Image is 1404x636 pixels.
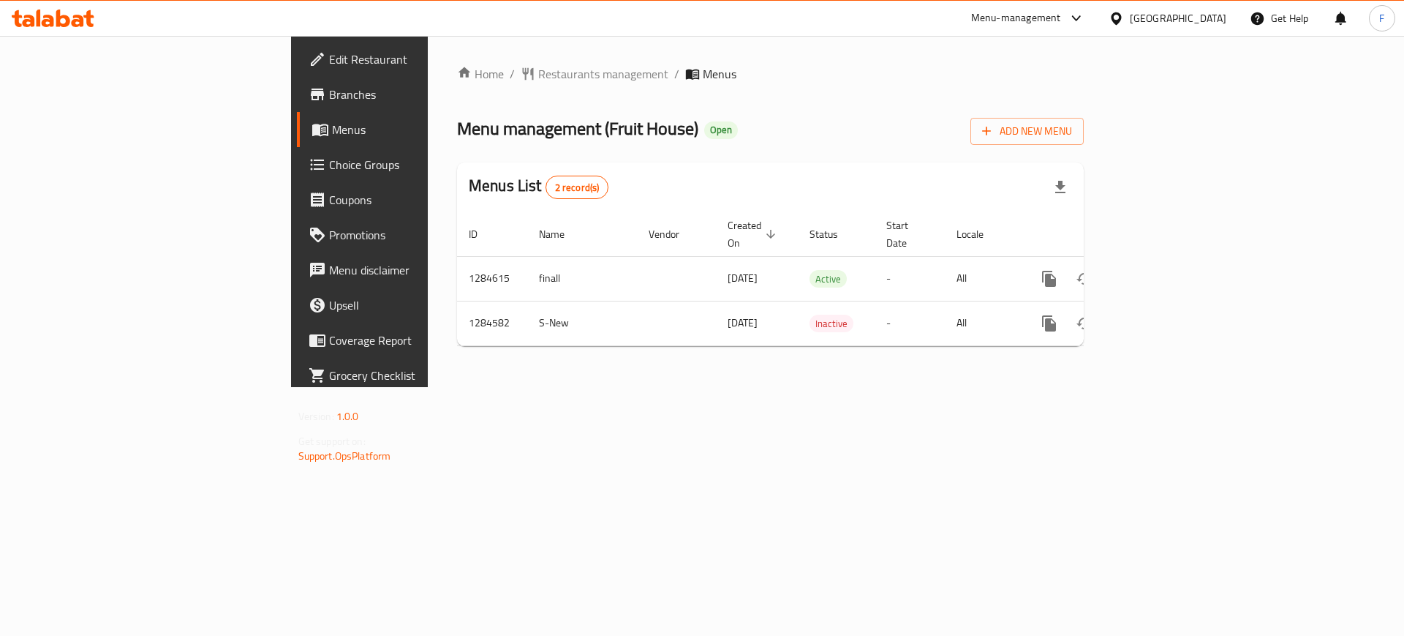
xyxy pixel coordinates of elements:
[982,122,1072,141] span: Add New Menu
[469,175,608,199] h2: Menus List
[469,225,497,243] span: ID
[1020,212,1184,257] th: Actions
[1067,306,1102,341] button: Change Status
[297,217,526,252] a: Promotions
[886,217,927,252] span: Start Date
[329,367,514,384] span: Grocery Checklist
[546,176,609,199] div: Total records count
[521,65,668,83] a: Restaurants management
[809,270,847,288] div: Active
[329,86,514,103] span: Branches
[297,42,526,77] a: Edit Restaurant
[1032,306,1067,341] button: more
[703,65,736,83] span: Menus
[649,225,698,243] span: Vendor
[329,191,514,209] span: Coupons
[956,225,1003,243] span: Locale
[457,65,1084,83] nav: breadcrumb
[1379,10,1384,26] span: F
[298,432,366,451] span: Get support on:
[297,288,526,323] a: Upsell
[329,156,514,173] span: Choice Groups
[1032,261,1067,296] button: more
[297,77,526,112] a: Branches
[539,225,584,243] span: Name
[728,269,758,288] span: [DATE]
[329,296,514,314] span: Upsell
[298,446,391,465] a: Support.OpsPlatform
[945,256,1020,301] td: All
[945,301,1020,345] td: All
[329,50,514,68] span: Edit Restaurant
[1043,170,1078,205] div: Export file
[1130,10,1226,26] div: [GEOGRAPHIC_DATA]
[704,124,738,136] span: Open
[329,332,514,349] span: Coverage Report
[297,323,526,358] a: Coverage Report
[527,256,637,301] td: finall
[728,217,780,252] span: Created On
[970,118,1084,145] button: Add New Menu
[809,271,847,288] span: Active
[329,226,514,244] span: Promotions
[332,121,514,138] span: Menus
[457,112,698,145] span: Menu management ( Fruit House )
[809,315,853,332] span: Inactive
[329,261,514,279] span: Menu disclaimer
[546,181,608,195] span: 2 record(s)
[457,212,1184,346] table: enhanced table
[875,301,945,345] td: -
[527,301,637,345] td: S-New
[336,407,359,426] span: 1.0.0
[704,121,738,139] div: Open
[971,10,1061,27] div: Menu-management
[297,182,526,217] a: Coupons
[297,358,526,393] a: Grocery Checklist
[674,65,679,83] li: /
[297,112,526,147] a: Menus
[875,256,945,301] td: -
[297,252,526,288] a: Menu disclaimer
[728,313,758,332] span: [DATE]
[298,407,334,426] span: Version:
[538,65,668,83] span: Restaurants management
[297,147,526,182] a: Choice Groups
[809,225,857,243] span: Status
